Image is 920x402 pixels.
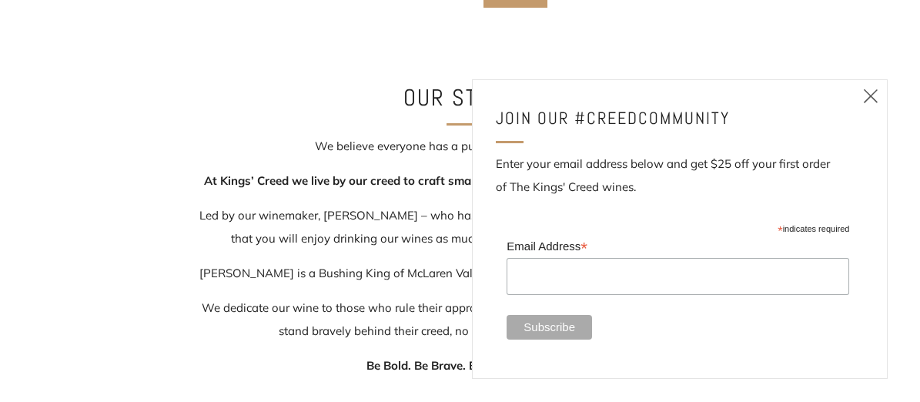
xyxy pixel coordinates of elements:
[507,220,849,235] div: indicates required
[204,173,717,188] strong: At Kings’ Creed we live by our creed to craft small batch wines of quality with bold character.
[507,235,849,256] label: Email Address
[496,103,845,134] h4: JOIN OUR #CREEDCOMMUNITY
[199,204,722,250] p: Led by our winemaker, [PERSON_NAME] – who has an unrivalled commitment to quality, we trust that ...
[507,315,592,340] input: Subscribe
[206,79,714,116] h2: Our story
[199,296,722,343] p: We dedicate our wine to those who rule their approach to life, having the strength of character t...
[199,135,722,158] p: We believe everyone has a purpose, a to live by.
[366,358,554,373] strong: Be Bold. Be Brave. Be Courageous.
[496,152,864,199] p: Enter your email address below and get $25 off your first order of The Kings' Creed wines.
[199,262,722,285] p: [PERSON_NAME] is a Bushing King of McLaren Vale, a master of his craft – a legend of the region.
